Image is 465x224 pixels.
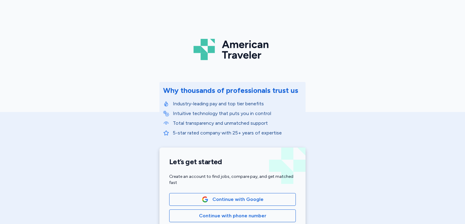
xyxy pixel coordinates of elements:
p: Intuitive technology that puts you in control [173,110,302,117]
button: Google LogoContinue with Google [169,193,296,206]
img: Logo [194,36,271,63]
p: Industry-leading pay and top tier benefits [173,100,302,107]
div: Create an account to find jobs, compare pay, and get matched fast [169,174,296,186]
h1: Let’s get started [169,157,296,166]
p: Total transparency and unmatched support [173,120,302,127]
span: Continue with phone number [199,212,266,219]
p: 5-star rated company with 25+ years of expertise [173,129,302,137]
div: Why thousands of professionals trust us [163,86,298,95]
span: Continue with Google [212,196,264,203]
img: Google Logo [202,196,208,203]
button: Continue with phone number [169,209,296,222]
